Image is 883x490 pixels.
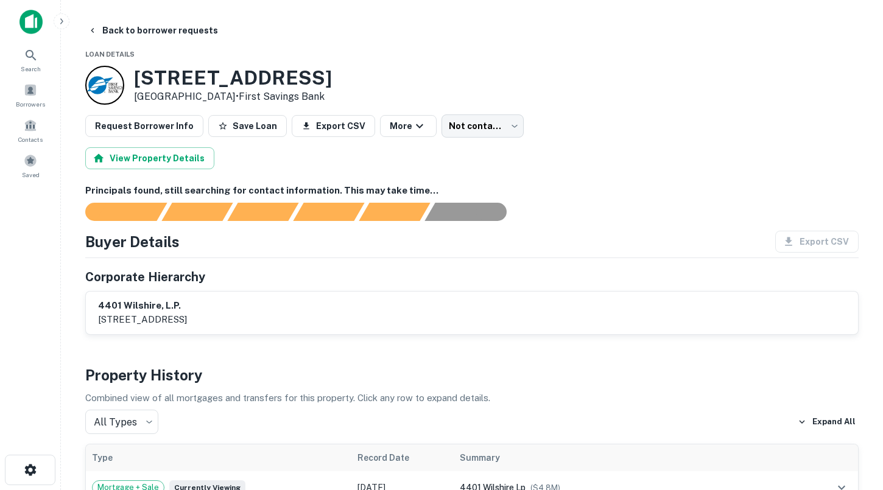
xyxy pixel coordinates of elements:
[21,64,41,74] span: Search
[19,10,43,34] img: capitalize-icon.png
[4,114,57,147] a: Contacts
[359,203,430,221] div: Principals found, still searching for contact information. This may take time...
[16,99,45,109] span: Borrowers
[22,170,40,180] span: Saved
[98,312,187,327] p: [STREET_ADDRESS]
[161,203,233,221] div: Your request is received and processing...
[292,115,375,137] button: Export CSV
[293,203,364,221] div: Principals found, AI now looking for contact information...
[85,147,214,169] button: View Property Details
[85,115,203,137] button: Request Borrower Info
[86,444,351,471] th: Type
[4,79,57,111] a: Borrowers
[134,66,332,89] h3: [STREET_ADDRESS]
[4,43,57,76] a: Search
[441,114,524,138] div: Not contacted
[85,51,135,58] span: Loan Details
[380,115,437,137] button: More
[71,203,162,221] div: Sending borrower request to AI...
[4,149,57,182] a: Saved
[351,444,454,471] th: Record Date
[822,393,883,451] iframe: Chat Widget
[134,89,332,104] p: [GEOGRAPHIC_DATA] •
[208,115,287,137] button: Save Loan
[795,413,859,431] button: Expand All
[85,364,859,386] h4: Property History
[239,91,325,102] a: First Savings Bank
[83,19,223,41] button: Back to borrower requests
[85,391,859,405] p: Combined view of all mortgages and transfers for this property. Click any row to expand details.
[85,268,205,286] h5: Corporate Hierarchy
[227,203,298,221] div: Documents found, AI parsing details...
[98,299,187,313] h6: 4401 wilshire, l.p.
[425,203,521,221] div: AI fulfillment process complete.
[85,231,180,253] h4: Buyer Details
[85,184,859,198] h6: Principals found, still searching for contact information. This may take time...
[454,444,805,471] th: Summary
[85,410,158,434] div: All Types
[18,135,43,144] span: Contacts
